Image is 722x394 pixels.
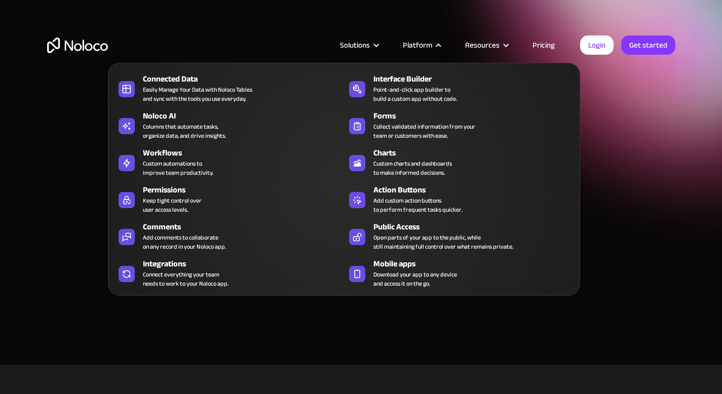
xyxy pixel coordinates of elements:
a: ChartsCustom charts and dashboardsto make informed decisions. [344,145,575,179]
div: Connect everything your team needs to work to your Noloco app. [143,270,229,288]
div: Forms [373,110,579,122]
div: Solutions [327,38,390,52]
a: Action ButtonsAdd custom action buttonsto perform frequent tasks quicker. [344,182,575,216]
a: IntegrationsConnect everything your teamneeds to work to your Noloco app. [113,256,344,290]
a: home [47,37,108,53]
a: WorkflowsCustom automations toimprove team productivity. [113,145,344,179]
div: Collect validated information from your team or customers with ease. [373,122,475,140]
div: Columns that automate tasks, organize data, and drive insights. [143,122,226,140]
div: Action Buttons [373,184,579,196]
div: Resources [465,38,500,52]
div: Keep tight control over user access levels. [143,196,202,214]
a: Mobile appsDownload your app to any deviceand access it on the go. [344,256,575,290]
a: Get started [621,35,675,55]
div: Public Access [373,221,579,233]
span: Download your app to any device and access it on the go. [373,270,457,288]
nav: Platform [108,49,580,296]
a: Interface BuilderPoint-and-click app builder tobuild a custom app without code. [344,71,575,105]
div: Platform [403,38,432,52]
div: Permissions [143,184,349,196]
div: Add comments to collaborate on any record in your Noloco app. [143,233,226,251]
div: Mobile apps [373,258,579,270]
div: Resources [452,38,520,52]
div: Easily Manage Your Data with Noloco Tables and sync with the tools you use everyday. [143,85,252,103]
a: FormsCollect validated information from yourteam or customers with ease. [344,108,575,142]
div: Interface Builder [373,73,579,85]
div: Add custom action buttons to perform frequent tasks quicker. [373,196,463,214]
div: Custom automations to improve team productivity. [143,159,213,177]
div: Workflows [143,147,349,159]
div: Charts [373,147,579,159]
a: Connected DataEasily Manage Your Data with Noloco Tablesand sync with the tools you use everyday. [113,71,344,105]
a: CommentsAdd comments to collaborateon any record in your Noloco app. [113,219,344,253]
div: Connected Data [143,73,349,85]
div: Point-and-click app builder to build a custom app without code. [373,85,457,103]
a: Public AccessOpen parts of your app to the public, whilestill maintaining full control over what ... [344,219,575,253]
a: PermissionsKeep tight control overuser access levels. [113,182,344,216]
div: Custom charts and dashboards to make informed decisions. [373,159,452,177]
a: Login [580,35,614,55]
div: Solutions [340,38,370,52]
div: Open parts of your app to the public, while still maintaining full control over what remains priv... [373,233,513,251]
div: Comments [143,221,349,233]
h1: Noloco vs. Softr: Which is the Right Choice for You? [47,117,675,178]
div: Noloco AI [143,110,349,122]
a: Noloco AIColumns that automate tasks,organize data, and drive insights. [113,108,344,142]
div: Integrations [143,258,349,270]
a: Pricing [520,38,567,52]
div: Platform [390,38,452,52]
